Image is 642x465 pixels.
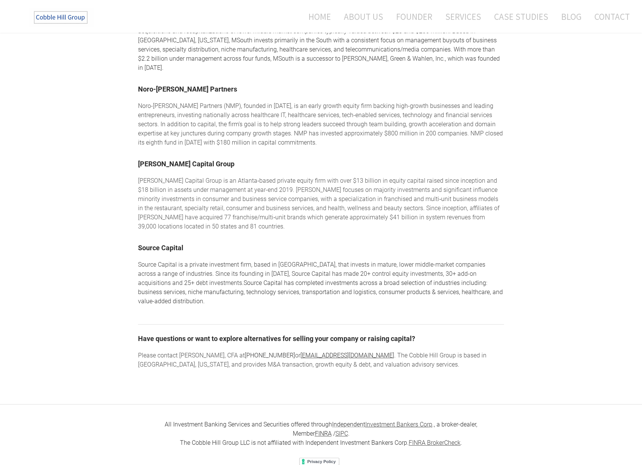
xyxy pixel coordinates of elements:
[138,18,500,71] span: MSouth Equity Partners is a private equity investment firm that provides equity capital and exper...
[333,430,335,437] font: /
[138,261,485,286] span: Source Capital is a private investment firm, based in [GEOGRAPHIC_DATA], that invests in mature, ...
[138,244,183,252] a: Source Capital
[440,6,487,27] a: Services
[390,6,438,27] a: Founder
[332,421,434,428] a: IndependentInvestment Bankers Corp.
[461,439,462,446] font: .
[409,439,461,446] a: FINRA BrokerCheck
[138,279,503,305] span: Source Capital has completed investments across a broad selection of industries including: busine...
[365,421,434,428] font: .
[138,260,504,306] div: ​
[488,6,554,27] a: Case Studies
[165,421,332,428] font: All Investment Banking Services and Securities offered through
[589,6,630,27] a: Contact
[293,421,478,437] font: , a broker-dealer, ​Member
[138,335,415,343] font: Have questions or want to explore alternatives for selling your company or raising capital?
[138,160,234,168] a: [PERSON_NAME] Capital Group
[335,430,348,437] a: SIPC
[138,101,504,147] div: Noro-[PERSON_NAME] Partners (NMP), founded in [DATE], is an early growth equity firm backing high...
[338,6,389,27] a: About Us
[555,6,587,27] a: Blog
[245,352,295,359] a: [PHONE_NUMBER]
[315,430,332,437] a: FINRA
[180,439,409,446] font: The Cobble Hill Group LLC is not affiliated with Independent Investment Bankers Corp.
[300,352,394,359] a: [EMAIL_ADDRESS][DOMAIN_NAME]
[138,177,499,230] span: [PERSON_NAME] Capital Group is an Atlanta‐based private equity firm with over $13 billion in equi...
[138,351,504,369] div: Please contact [PERSON_NAME], CFA at or . The Cobble Hill Group is based in [GEOGRAPHIC_DATA], [U...
[29,8,94,27] img: The Cobble Hill Group LLC
[365,421,432,428] u: Investment Bankers Corp
[332,421,365,428] font: Independent
[297,6,337,27] a: Home
[348,430,350,437] font: .
[138,85,237,93] font: Noro-[PERSON_NAME] Partners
